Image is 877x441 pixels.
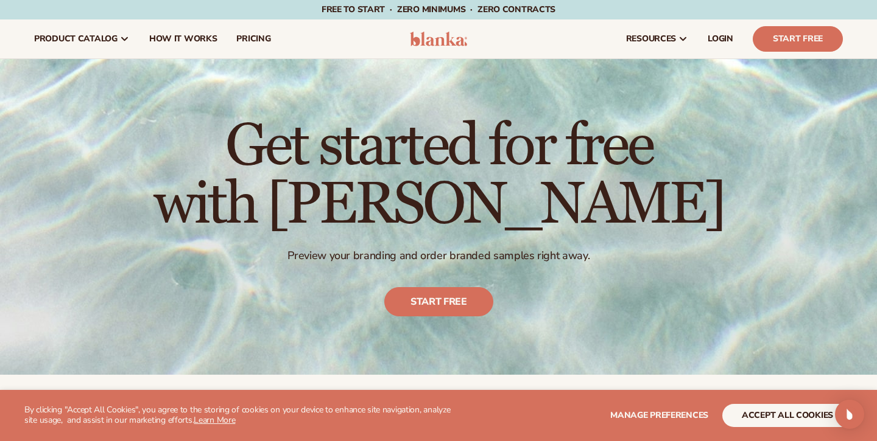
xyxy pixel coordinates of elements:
a: pricing [227,19,280,58]
a: How It Works [139,19,227,58]
a: product catalog [24,19,139,58]
a: Learn More [194,414,235,426]
span: How It Works [149,34,217,44]
h1: Get started for free with [PERSON_NAME] [153,117,724,234]
button: accept all cookies [722,404,853,427]
span: product catalog [34,34,118,44]
span: Manage preferences [610,409,708,421]
a: Start free [384,287,493,316]
p: By clicking "Accept All Cookies", you agree to the storing of cookies on your device to enhance s... [24,405,458,426]
button: Manage preferences [610,404,708,427]
p: Preview your branding and order branded samples right away. [153,249,724,263]
a: resources [616,19,698,58]
span: Free to start · ZERO minimums · ZERO contracts [322,4,555,15]
span: LOGIN [708,34,733,44]
a: Start Free [753,26,843,52]
span: pricing [236,34,270,44]
img: logo [410,32,468,46]
div: Open Intercom Messenger [835,400,864,429]
a: LOGIN [698,19,743,58]
span: resources [626,34,676,44]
